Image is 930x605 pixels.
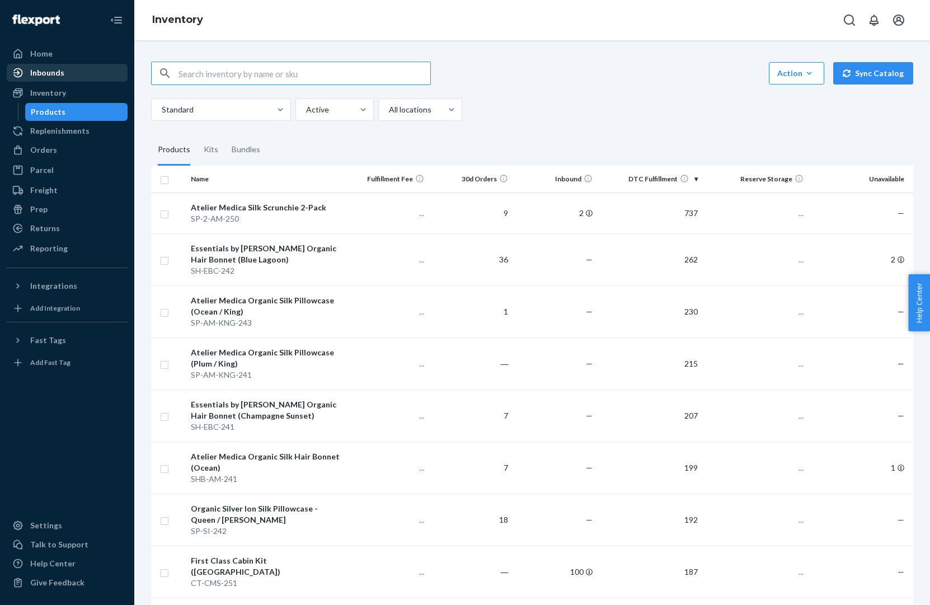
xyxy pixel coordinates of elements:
button: Sync Catalog [833,62,913,85]
p: ... [707,358,803,369]
div: Replenishments [30,125,90,137]
p: ... [707,410,803,421]
p: ... [349,514,424,526]
span: — [898,515,904,524]
button: Fast Tags [7,331,128,349]
td: 230 [597,285,702,337]
p: ... [349,566,424,578]
p: ... [707,514,803,526]
td: 192 [597,494,702,546]
div: SP-SI-242 [191,526,340,537]
input: Standard [161,104,162,115]
p: ... [349,410,424,421]
p: ... [707,208,803,219]
div: Atelier Medica Organic Silk Hair Bonnet (Ocean) [191,451,340,473]
span: — [586,359,593,368]
a: Products [25,103,128,121]
div: Settings [30,520,62,531]
div: Essentials by [PERSON_NAME] Organic Hair Bonnet (Blue Lagoon) [191,243,340,265]
a: Returns [7,219,128,237]
ol: breadcrumbs [143,4,212,36]
div: Prep [30,204,48,215]
td: 1 [429,285,513,337]
a: Add Integration [7,299,128,317]
a: Settings [7,517,128,534]
td: 18 [429,494,513,546]
th: 30d Orders [429,166,513,193]
p: ... [707,306,803,317]
a: Help Center [7,555,128,573]
span: — [898,208,904,218]
div: Help Center [30,558,76,569]
a: Orders [7,141,128,159]
button: Action [769,62,824,85]
th: Reserve Storage [702,166,807,193]
a: Inventory [152,13,203,26]
div: Essentials by [PERSON_NAME] Organic Hair Bonnet (Champagne Sunset) [191,399,340,421]
p: ... [349,462,424,473]
div: Add Fast Tag [30,358,71,367]
span: — [898,567,904,576]
span: — [586,463,593,472]
div: Give Feedback [30,577,84,588]
div: Kits [204,134,218,166]
a: Freight [7,181,128,199]
div: SH-EBC-241 [191,421,340,433]
div: Products [158,134,190,166]
button: Integrations [7,277,128,295]
td: 737 [597,193,702,233]
span: — [898,411,904,420]
div: Inbounds [30,67,64,78]
div: SP-AM-KNG-243 [191,317,340,329]
span: — [586,307,593,316]
a: Reporting [7,240,128,257]
a: Add Fast Tag [7,354,128,372]
div: SP-2-AM-250 [191,213,340,224]
button: Open Search Box [838,9,861,31]
a: Prep [7,200,128,218]
td: 100 [513,546,597,598]
div: SH-EBC-242 [191,265,340,276]
span: — [586,515,593,524]
div: Returns [30,223,60,234]
a: Replenishments [7,122,128,140]
th: DTC Fulfillment [597,166,702,193]
button: Help Center [908,274,930,331]
div: Atelier Medica Organic Silk Pillowcase (Plum / King) [191,347,340,369]
div: Products [31,106,65,118]
td: 262 [597,233,702,285]
p: ... [349,254,424,265]
td: 207 [597,390,702,442]
input: Search inventory by name or sku [179,62,430,85]
div: Home [30,48,53,59]
p: ... [707,254,803,265]
td: 1 [808,442,913,494]
td: 9 [429,193,513,233]
th: Unavailable [808,166,913,193]
button: Open notifications [863,9,885,31]
th: Inbound [513,166,597,193]
div: Freight [30,185,58,196]
div: Fast Tags [30,335,66,346]
span: — [898,359,904,368]
td: 215 [597,337,702,390]
p: ... [707,462,803,473]
div: First Class Cabin Kit ([GEOGRAPHIC_DATA]) [191,555,340,578]
div: Atelier Medica Silk Scrunchie 2-Pack [191,202,340,213]
span: — [898,307,904,316]
a: Inbounds [7,64,128,82]
div: Talk to Support [30,539,88,550]
button: Close Navigation [105,9,128,31]
td: 7 [429,390,513,442]
div: Inventory [30,87,66,99]
th: Name [186,166,344,193]
td: ― [429,337,513,390]
div: Action [777,68,816,79]
div: Bundles [232,134,260,166]
td: 7 [429,442,513,494]
div: SP-AM-KNG-241 [191,369,340,381]
input: Active [305,104,306,115]
div: Atelier Medica Organic Silk Pillowcase (Ocean / King) [191,295,340,317]
td: 187 [597,546,702,598]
